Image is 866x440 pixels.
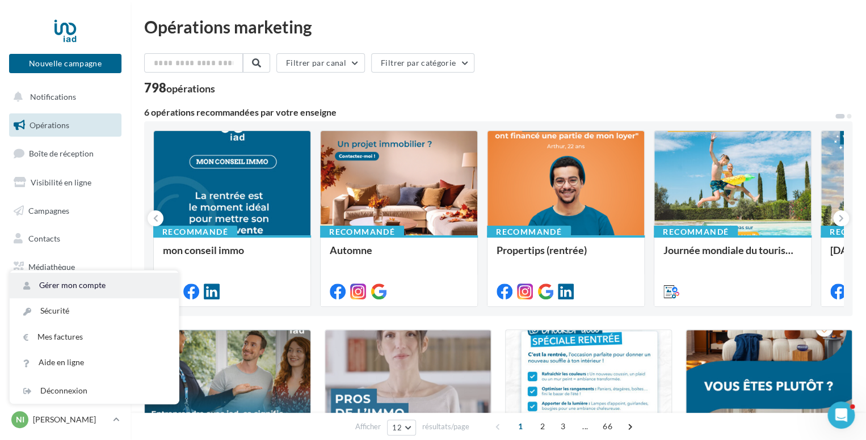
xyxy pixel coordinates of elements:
p: [PERSON_NAME] [33,414,108,425]
a: Opérations [7,113,124,137]
a: Campagnes [7,199,124,223]
div: Recommandé [487,226,571,238]
span: Visibilité en ligne [31,177,91,187]
a: Aide en ligne [10,350,179,375]
div: Automne [330,244,468,267]
a: Boîte de réception [7,141,124,166]
a: Sécurité [10,298,179,324]
div: Opérations marketing [144,18,852,35]
a: Calendrier [7,284,124,307]
div: 6 opérations recommandées par votre enseigne [144,108,834,117]
a: Gérer mon compte [10,273,179,298]
div: Recommandé [153,226,237,238]
div: opérations [166,83,215,94]
span: Campagnes [28,205,69,215]
span: résultats/page [422,421,469,432]
iframe: Intercom live chat [827,401,855,429]
a: NI [PERSON_NAME] [9,409,121,430]
button: Nouvelle campagne [9,54,121,73]
span: ... [576,417,594,435]
a: Médiathèque [7,255,124,279]
div: Propertips (rentrée) [497,244,635,267]
span: Boîte de réception [29,149,94,158]
span: Afficher [355,421,381,432]
div: Journée mondiale du tourisme [663,244,802,267]
a: Mes factures [10,324,179,350]
button: 12 [387,420,416,435]
div: Recommandé [320,226,404,238]
a: Contacts [7,227,124,251]
div: mon conseil immo [163,244,301,267]
span: 66 [598,417,617,435]
span: 2 [533,417,552,435]
button: Notifications [7,85,119,109]
span: 12 [392,423,402,432]
div: Déconnexion [10,378,179,404]
span: Contacts [28,234,60,243]
button: Filtrer par catégorie [371,53,474,73]
div: Recommandé [654,226,738,238]
span: Opérations [30,120,69,130]
a: Visibilité en ligne [7,171,124,194]
button: Filtrer par canal [276,53,365,73]
span: Notifications [30,92,76,101]
span: 3 [554,417,572,435]
span: 1 [511,417,529,435]
div: 798 [144,82,215,94]
span: Médiathèque [28,262,75,272]
span: NI [16,414,24,425]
